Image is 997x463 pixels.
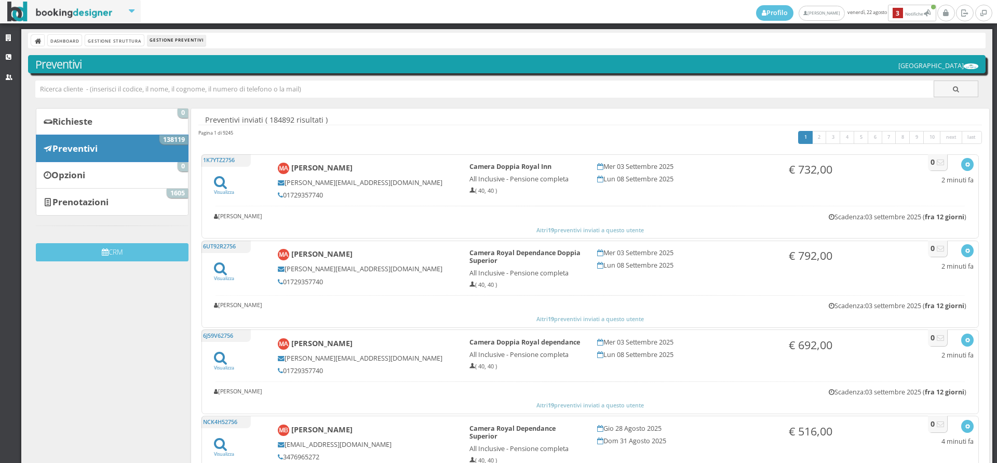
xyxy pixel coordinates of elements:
[923,131,941,144] a: 10
[278,179,455,187] h5: [PERSON_NAME][EMAIL_ADDRESS][DOMAIN_NAME]
[829,302,966,310] h5: Scadenza:
[207,314,974,324] button: Altri19preventivi inviati a questo utente
[469,269,583,277] h5: All Inclusive - Pensione completa
[469,175,583,183] h5: All Inclusive - Pensione completa
[205,115,328,124] span: Preventivi inviati ( 184892 risultati )
[201,154,251,167] h5: 1K7YTZ2756
[52,196,109,208] b: Prenotazioni
[214,388,262,395] h6: [PERSON_NAME]
[756,5,937,21] span: venerdì, 22 agosto
[799,6,845,21] a: [PERSON_NAME]
[278,163,290,175] img: Michael Aumiller
[278,249,290,261] img: Michael Aumiller
[85,35,143,46] a: Gestione Struttura
[893,8,903,19] b: 3
[597,425,775,432] h5: Gio 28 Agosto 2025
[812,131,827,144] a: 2
[597,175,775,183] h5: Lun 08 Settembre 2025
[941,262,974,270] h5: 2 minuti fa
[291,163,353,173] b: [PERSON_NAME]
[214,302,262,309] h6: [PERSON_NAME]
[201,241,251,253] h5: 6UT92R2756
[36,135,188,162] a: Preventivi 138119
[201,329,251,342] h5: 6J59V62756
[597,351,775,359] h5: Lun 08 Settembre 2025
[909,131,924,144] a: 9
[597,163,775,170] h5: Mer 03 Settembre 2025
[36,188,188,215] a: Prenotazioni 1605
[931,157,935,167] b: 0
[962,131,982,144] a: last
[789,249,902,262] h3: € 792,00
[941,351,974,359] h5: 2 minuti fa
[159,135,188,144] span: 138119
[829,388,966,396] h5: Scadenza:
[214,444,234,457] a: Visualizza
[597,261,775,269] h5: Lun 08 Settembre 2025
[51,169,85,181] b: Opzioni
[214,182,234,195] a: Visualizza
[469,248,581,265] b: Camera Royal Dependance Doppia Superior
[548,315,554,323] b: 19
[469,424,556,441] b: Camera Royal Dependance Superior
[469,363,583,370] h6: ( 40, 40 )
[469,282,583,288] h6: ( 40, 40 )
[469,338,580,347] b: Camera Doppia Royal dependance
[278,441,455,448] h5: [EMAIL_ADDRESS][DOMAIN_NAME]
[865,213,966,221] span: 03 settembre 2025 ( )
[278,354,455,362] h5: [PERSON_NAME][EMAIL_ADDRESS][DOMAIN_NAME]
[868,131,883,144] a: 6
[895,131,910,144] a: 8
[167,189,188,198] span: 1605
[469,445,583,453] h5: All Inclusive - Pensione completa
[789,425,902,438] h3: € 516,00
[826,131,841,144] a: 3
[35,58,979,71] h3: Preventivi
[278,265,455,273] h5: [PERSON_NAME][EMAIL_ADDRESS][DOMAIN_NAME]
[964,63,978,69] img: ea773b7e7d3611ed9c9d0608f5526cb6.png
[865,388,966,396] span: 03 settembre 2025 ( )
[925,388,964,396] b: fra 12 giorni
[207,226,974,235] button: Altri19preventivi inviati a questo utente
[278,453,455,461] h5: 3476965272
[278,425,290,436] img: Moretti Battista
[36,243,188,261] button: CRM
[789,163,902,176] h3: € 732,00
[36,108,188,135] a: Richieste 0
[940,131,963,144] a: next
[291,338,353,348] b: [PERSON_NAME]
[597,437,775,445] h5: Dom 31 Agosto 2025
[548,401,554,409] b: 19
[52,142,98,154] b: Preventivi
[931,333,935,342] b: 0
[925,301,964,310] b: fra 12 giorni
[888,5,936,21] button: 3Notifiche
[198,129,233,136] h45: Pagina 1 di 9245
[597,249,775,257] h5: Mer 03 Settembre 2025
[207,401,974,411] button: Altri19preventivi inviati a questo utente
[178,162,188,171] span: 0
[278,338,290,350] img: Michael Aumiller
[756,5,793,21] a: Profilo
[291,425,353,434] b: [PERSON_NAME]
[798,131,813,144] a: 1
[469,351,583,359] h5: All Inclusive - Pensione completa
[925,213,964,221] b: fra 12 giorni
[278,278,455,286] h5: 01729357740
[36,162,188,189] a: Opzioni 0
[854,131,869,144] a: 5
[291,249,353,259] b: [PERSON_NAME]
[931,419,935,429] b: 0
[178,109,188,118] span: 0
[898,62,978,70] h5: [GEOGRAPHIC_DATA]
[35,81,934,98] input: Ricerca cliente - (inserisci il codice, il nome, il cognome, il numero di telefono o la mail)
[469,162,551,171] b: Camera Doppia Royal Inn
[931,243,935,253] b: 0
[548,226,554,234] b: 19
[469,188,583,194] h6: ( 40, 40 )
[829,213,966,221] h5: Scadenza:
[597,338,775,346] h5: Mer 03 Settembre 2025
[214,268,234,282] a: Visualizza
[214,358,234,371] a: Visualizza
[941,438,974,445] h5: 4 minuti fa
